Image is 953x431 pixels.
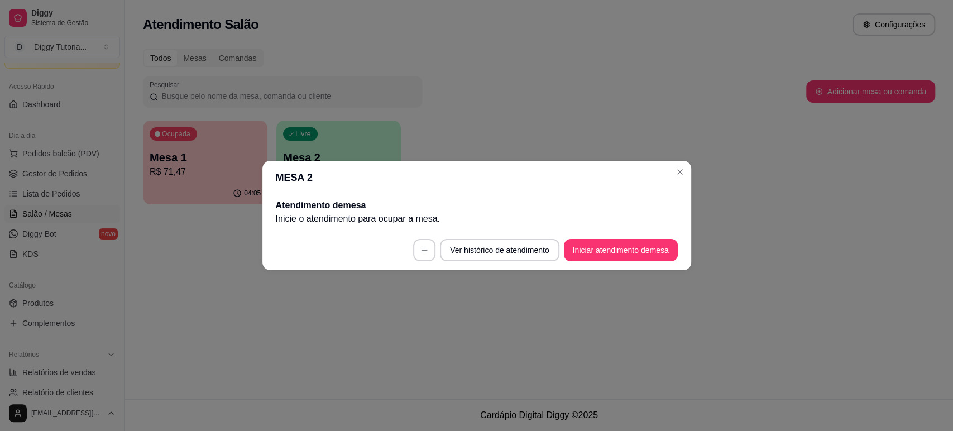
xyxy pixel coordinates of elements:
[276,199,678,212] h2: Atendimento de mesa
[440,239,559,261] button: Ver histórico de atendimento
[276,212,678,226] p: Inicie o atendimento para ocupar a mesa .
[262,161,691,194] header: MESA 2
[564,239,678,261] button: Iniciar atendimento demesa
[671,163,689,181] button: Close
